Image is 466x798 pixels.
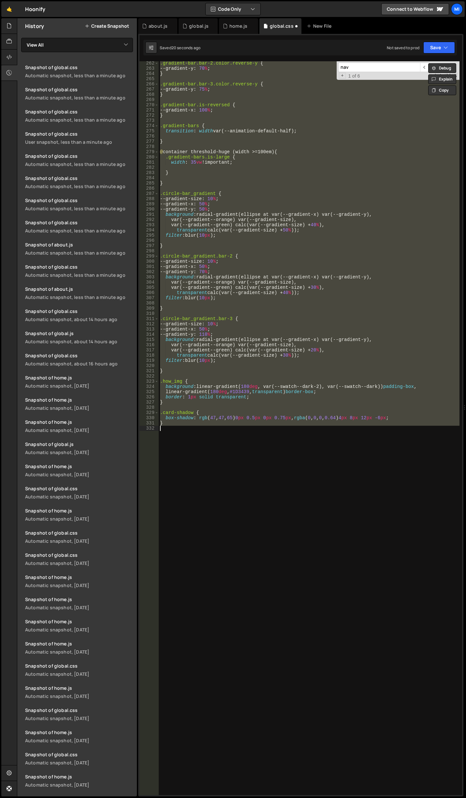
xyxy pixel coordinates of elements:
div: Automatic snapshot, less than a minute ago [25,272,133,278]
div: Snapshot of home.js [25,508,133,514]
div: 284 [139,175,159,181]
div: Automatic snapshot, less than a minute ago [25,250,133,256]
div: Automatic snapshot, less than a minute ago [25,161,133,167]
div: 326 [139,394,159,400]
button: Code Only [206,3,260,15]
div: 327 [139,400,159,405]
div: 307 [139,295,159,301]
a: Snapshot of global.js Automatic snapshot, [DATE] [21,437,137,459]
span: 1 of 6 [346,73,363,79]
div: 273 [139,118,159,123]
div: Snapshot of global.css [25,530,133,536]
a: Snapshot of global.css Automatic snapshot, [DATE] [21,548,137,570]
a: Snapshot of global.cssAutomatic snapshot, less than a minute ago [21,60,137,82]
div: 329 [139,410,159,415]
div: 304 [139,280,159,285]
span: Toggle Replace mode [339,73,346,79]
div: 286 [139,186,159,191]
div: 265 [139,76,159,81]
a: Snapshot of home.js Automatic snapshot, [DATE] [21,371,137,393]
div: Automatic snapshot, [DATE] [25,538,133,544]
div: 266 [139,81,159,87]
div: Snapshot of home.js [25,463,133,469]
div: Automatic snapshot, [DATE] [25,649,133,655]
div: 305 [139,285,159,290]
button: Copy [428,85,456,95]
div: 309 [139,306,159,311]
div: Snapshot of global.css [25,86,133,93]
div: Snapshot of global.css [25,552,133,558]
div: 275 [139,128,159,134]
div: Snapshot of home.js [25,641,133,647]
div: Snapshot of global.css [25,109,133,115]
a: Snapshot of home.js Automatic snapshot, [DATE] [21,415,137,437]
a: Snapshot of global.cssAutomatic snapshot, less than a minute ago [21,193,137,215]
div: 316 [139,342,159,347]
div: 272 [139,113,159,118]
div: 271 [139,108,159,113]
div: Snapshot of home.js [25,618,133,625]
div: 282 [139,165,159,170]
div: 330 [139,415,159,421]
a: Snapshot of home.js Automatic snapshot, [DATE] [21,504,137,526]
div: Not saved to prod [387,45,419,51]
div: 276 [139,134,159,139]
a: Snapshot of home.js Automatic snapshot, [DATE] [21,725,137,747]
div: 289 [139,201,159,207]
a: Snapshot of global.css Automatic snapshot, [DATE] [21,481,137,504]
a: Snapshot of global.cssAutomatic snapshot, less than a minute ago [21,82,137,105]
a: Snapshot of home.js Automatic snapshot, [DATE] [21,614,137,637]
div: Snapshot of global.css [25,64,133,70]
div: Mi [451,3,463,15]
div: 293 [139,222,159,228]
div: 290 [139,207,159,212]
a: Snapshot of about.jsAutomatic snapshot, less than a minute ago [21,238,137,260]
div: about.js [149,23,167,29]
div: Automatic snapshot, [DATE] [25,560,133,566]
a: Connect to Webflow [381,3,449,15]
div: 299 [139,254,159,259]
div: Automatic snapshot, [DATE] [25,471,133,478]
div: 297 [139,243,159,248]
div: Snapshot of home.js [25,397,133,403]
div: 295 [139,233,159,238]
div: 287 [139,191,159,196]
div: 294 [139,228,159,233]
div: global.css [270,23,294,29]
a: Snapshot of global.css Automatic snapshot, [DATE] [21,526,137,548]
div: 318 [139,353,159,358]
div: Snapshot of home.js [25,574,133,580]
a: Snapshot of home.js Automatic snapshot, [DATE] [21,592,137,614]
a: Snapshot of global.js Automatic snapshot, about 14 hours ago [21,326,137,348]
div: 332 [139,426,159,431]
div: Automatic snapshot, [DATE] [25,715,133,721]
div: Automatic snapshot, [DATE] [25,782,133,788]
button: Save [423,42,455,53]
div: Snapshot of global.css [25,707,133,713]
div: 310 [139,311,159,316]
div: Automatic snapshot, [DATE] [25,383,133,389]
div: Automatic snapshot, [DATE] [25,760,133,766]
div: 321 [139,368,159,374]
div: Snapshot of about.js [25,242,133,248]
a: Snapshot of home.js Automatic snapshot, [DATE] [21,393,137,415]
a: Snapshot of global.css Automatic snapshot, [DATE] [21,703,137,725]
div: 300 [139,259,159,264]
div: 264 [139,71,159,76]
div: 296 [139,238,159,243]
a: Snapshot of global.cssAutomatic snapshot, less than a minute ago [21,215,137,238]
div: Snapshot of home.js [25,685,133,691]
h2: History [25,22,44,30]
div: 311 [139,316,159,321]
button: Create Snapshot [85,23,129,29]
div: 298 [139,248,159,254]
a: Snapshot of global.css Automatic snapshot, [DATE] [21,659,137,681]
a: Snapshot of about.jsAutomatic snapshot, less than a minute ago [21,282,137,304]
div: Snapshot of global.css [25,131,133,137]
div: 303 [139,274,159,280]
div: Snapshot of global.css [25,485,133,492]
div: 306 [139,290,159,295]
div: 292 [139,217,159,222]
div: Automatic snapshot, [DATE] [25,604,133,611]
div: Saved [160,45,200,51]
